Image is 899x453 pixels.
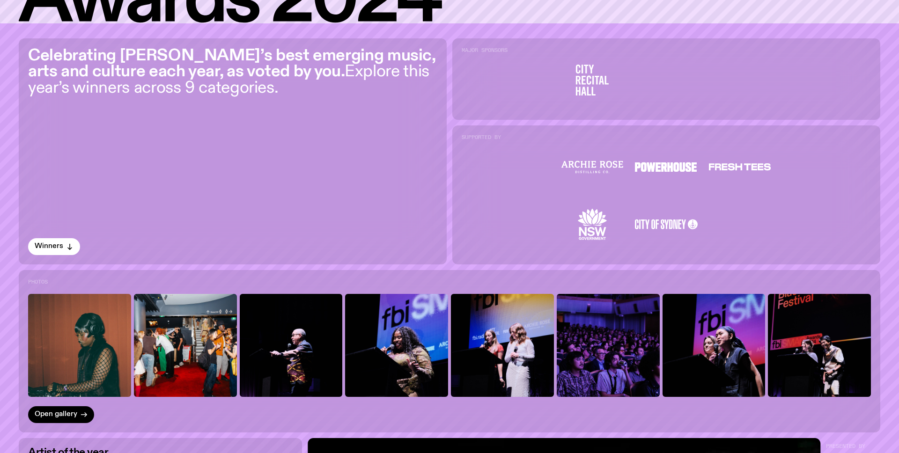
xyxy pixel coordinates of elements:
[663,294,766,397] img: Grace Henderson and Sim Cheuanghane stand at the lectern in the auditorium giving a speech. Behin...
[557,294,660,397] img: A photograph of a seated crowd in the City Recital Hall.
[462,135,871,140] h2: Supported By
[451,294,554,397] img: fbi.radio Managing Directors Andrea Gavrilovic and Deirdre Fogarty stand at the lectern in the au...
[345,294,448,397] img: Ify stands at the lectern holding a microphone in the auditorium. Behind her is a large screen wi...
[462,48,871,53] h2: Major Sponsors
[28,48,437,96] p: Explore this year’s winners across 9 categories.
[28,238,80,255] button: Winners
[826,444,875,449] h4: Presented by
[28,47,435,80] strong: Celebrating [PERSON_NAME]’s best emerging music, arts and culture each year, as voted by you.
[240,294,343,397] img: Uncle Michael West stands at the lectern in the auditorium.
[28,294,131,397] img: A photo of Attu mixing on DJ decks
[768,294,871,397] img: Louisa Minutillo and Vonne Patiag stand at the lectern in the auditorium giving a speech. Behind ...
[28,279,871,285] h2: Photos
[134,294,237,397] img: A picture of a crowd of people talking and drinking.
[35,243,63,250] span: Winners
[35,411,77,418] span: Open gallery
[28,406,94,423] a: Open gallery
